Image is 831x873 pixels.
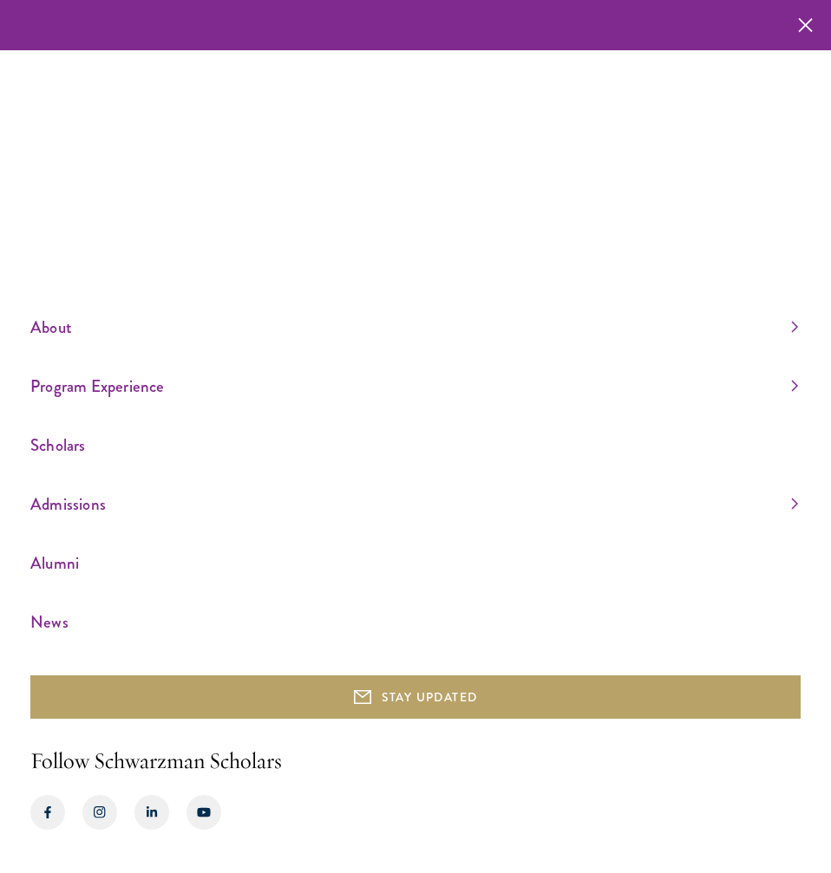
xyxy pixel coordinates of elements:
[30,549,798,577] a: Alumni
[30,745,801,778] h2: Follow Schwarzman Scholars
[30,431,798,459] a: Scholars
[30,313,798,342] a: About
[30,675,801,719] button: STAY UPDATED
[30,608,798,636] a: News
[30,372,798,401] a: Program Experience
[30,490,798,518] a: Admissions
